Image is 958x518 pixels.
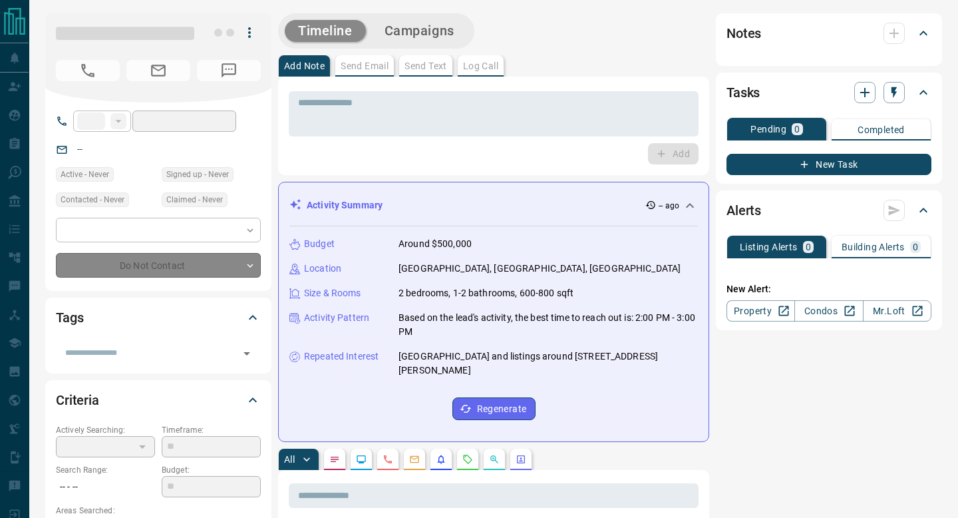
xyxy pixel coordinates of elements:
[399,311,698,339] p: Based on the lead's activity, the best time to reach out is: 2:00 PM - 3:00 PM
[794,125,800,134] p: 0
[399,237,472,251] p: Around $500,000
[61,168,109,181] span: Active - Never
[726,82,760,103] h2: Tasks
[659,200,679,212] p: -- ago
[162,464,261,476] p: Budget:
[726,154,931,175] button: New Task
[726,77,931,109] div: Tasks
[371,20,468,42] button: Campaigns
[452,397,536,420] button: Regenerate
[56,384,261,416] div: Criteria
[399,350,698,378] p: [GEOGRAPHIC_DATA] and listings around [STREET_ADDRESS][PERSON_NAME]
[284,61,325,71] p: Add Note
[304,350,379,364] p: Repeated Interest
[304,262,341,276] p: Location
[436,454,446,465] svg: Listing Alerts
[399,262,681,276] p: [GEOGRAPHIC_DATA], [GEOGRAPHIC_DATA], [GEOGRAPHIC_DATA]
[409,454,420,465] svg: Emails
[726,17,931,49] div: Notes
[726,282,931,296] p: New Alert:
[858,125,905,134] p: Completed
[289,193,698,218] div: Activity Summary-- ago
[166,193,223,206] span: Claimed - Never
[56,307,83,328] h2: Tags
[126,60,190,81] span: No Email
[56,424,155,436] p: Actively Searching:
[56,464,155,476] p: Search Range:
[304,286,361,300] p: Size & Rooms
[863,300,931,322] a: Mr.Loft
[750,125,786,134] p: Pending
[61,193,124,206] span: Contacted - Never
[56,476,155,498] p: -- - --
[197,60,261,81] span: No Number
[285,20,366,42] button: Timeline
[304,311,369,325] p: Activity Pattern
[356,454,367,465] svg: Lead Browsing Activity
[842,242,905,252] p: Building Alerts
[56,302,261,334] div: Tags
[399,286,573,300] p: 2 bedrooms, 1-2 bathrooms, 600-800 sqft
[489,454,500,465] svg: Opportunities
[307,198,383,212] p: Activity Summary
[516,454,526,465] svg: Agent Actions
[56,60,120,81] span: No Number
[56,253,261,278] div: Do Not Contact
[740,242,798,252] p: Listing Alerts
[162,424,261,436] p: Timeframe:
[383,454,393,465] svg: Calls
[284,455,295,464] p: All
[304,237,335,251] p: Budget
[726,300,795,322] a: Property
[726,23,761,44] h2: Notes
[56,505,261,517] p: Areas Searched:
[77,144,82,154] a: --
[794,300,863,322] a: Condos
[462,454,473,465] svg: Requests
[166,168,229,181] span: Signed up - Never
[238,344,256,363] button: Open
[913,242,918,252] p: 0
[329,454,340,465] svg: Notes
[56,389,99,411] h2: Criteria
[806,242,811,252] p: 0
[726,200,761,221] h2: Alerts
[726,194,931,226] div: Alerts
